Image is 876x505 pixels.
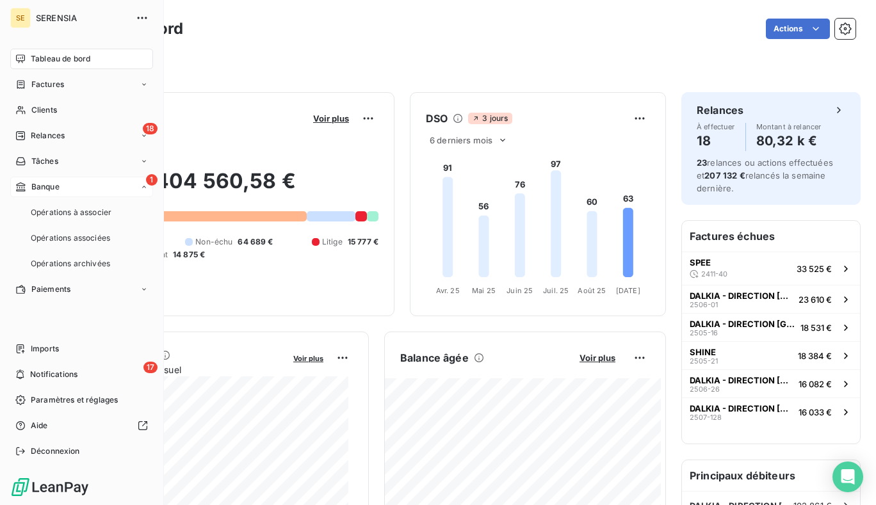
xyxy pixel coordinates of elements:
[36,13,128,23] span: SERENSIA
[682,369,860,397] button: DALKIA - DIRECTION [GEOGRAPHIC_DATA] (30446)2506-2616 082 €
[578,286,606,295] tspan: Août 25
[289,352,327,364] button: Voir plus
[690,347,716,357] span: SHINE
[313,113,349,124] span: Voir plus
[31,53,90,65] span: Tableau de bord
[701,270,727,278] span: 2411-40
[31,130,65,141] span: Relances
[72,363,284,376] span: Chiffre d'affaires mensuel
[322,236,343,248] span: Litige
[704,170,745,180] span: 207 132 €
[797,264,832,274] span: 33 525 €
[426,111,448,126] h6: DSO
[690,403,793,413] span: DALKIA - DIRECTION [GEOGRAPHIC_DATA] (30446)
[682,221,860,252] h6: Factures échues
[31,445,80,457] span: Déconnexion
[690,291,793,301] span: DALKIA - DIRECTION [GEOGRAPHIC_DATA] (30446)
[682,313,860,341] button: DALKIA - DIRECTION [GEOGRAPHIC_DATA] (30446)2505-1618 531 €
[430,135,492,145] span: 6 derniers mois
[468,113,512,124] span: 3 jours
[72,168,378,207] h2: 404 560,58 €
[10,477,90,497] img: Logo LeanPay
[31,343,59,355] span: Imports
[799,407,832,417] span: 16 033 €
[697,102,743,118] h6: Relances
[146,174,158,186] span: 1
[293,354,323,363] span: Voir plus
[756,123,822,131] span: Montant à relancer
[143,123,158,134] span: 18
[616,286,640,295] tspan: [DATE]
[690,357,718,365] span: 2505-21
[690,413,722,421] span: 2507-128
[690,329,718,337] span: 2505-16
[31,258,110,269] span: Opérations archivées
[697,123,735,131] span: À effectuer
[543,286,569,295] tspan: Juil. 25
[31,79,64,90] span: Factures
[31,420,48,431] span: Aide
[31,104,57,116] span: Clients
[31,394,118,406] span: Paramètres et réglages
[682,397,860,426] button: DALKIA - DIRECTION [GEOGRAPHIC_DATA] (30446)2507-12816 033 €
[756,131,822,151] h4: 80,32 k €
[690,319,795,329] span: DALKIA - DIRECTION [GEOGRAPHIC_DATA] (30446)
[31,156,58,167] span: Tâches
[31,284,70,295] span: Paiements
[348,236,378,248] span: 15 777 €
[690,257,711,268] span: SPEE
[580,353,615,363] span: Voir plus
[799,379,832,389] span: 16 082 €
[576,352,619,364] button: Voir plus
[690,301,718,309] span: 2506-01
[238,236,273,248] span: 64 689 €
[507,286,533,295] tspan: Juin 25
[697,157,833,193] span: relances ou actions effectuées et relancés la semaine dernière.
[682,252,860,285] button: SPEE2411-4033 525 €
[690,385,720,393] span: 2506-26
[143,362,158,373] span: 17
[10,8,31,28] div: SE
[800,323,832,333] span: 18 531 €
[10,415,153,436] a: Aide
[31,207,111,218] span: Opérations à associer
[799,294,832,305] span: 23 610 €
[309,113,353,124] button: Voir plus
[682,341,860,369] button: SHINE2505-2118 384 €
[173,249,205,261] span: 14 875 €
[195,236,232,248] span: Non-échu
[690,375,793,385] span: DALKIA - DIRECTION [GEOGRAPHIC_DATA] (30446)
[697,131,735,151] h4: 18
[30,369,77,380] span: Notifications
[798,351,832,361] span: 18 384 €
[766,19,830,39] button: Actions
[682,285,860,313] button: DALKIA - DIRECTION [GEOGRAPHIC_DATA] (30446)2506-0123 610 €
[31,232,110,244] span: Opérations associées
[682,460,860,491] h6: Principaux débiteurs
[436,286,460,295] tspan: Avr. 25
[472,286,496,295] tspan: Mai 25
[31,181,60,193] span: Banque
[832,461,863,492] div: Open Intercom Messenger
[400,350,469,365] h6: Balance âgée
[697,157,707,168] span: 23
